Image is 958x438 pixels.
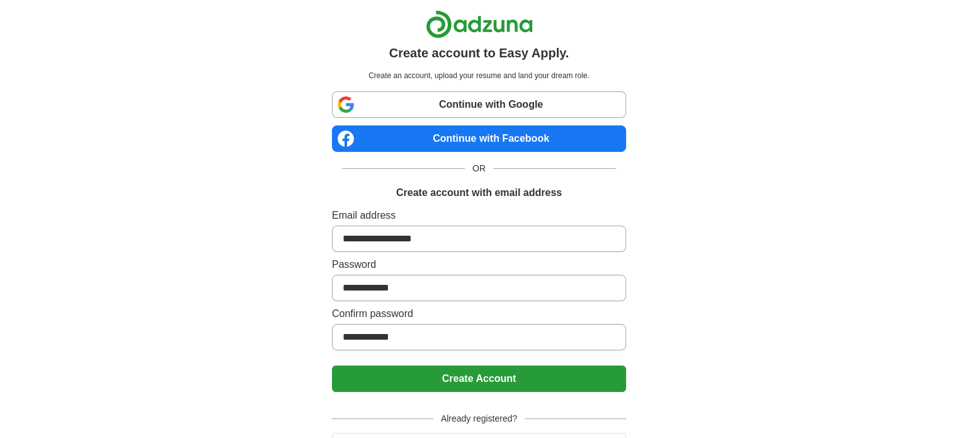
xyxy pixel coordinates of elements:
button: Create Account [332,366,626,392]
a: Continue with Facebook [332,125,626,152]
label: Email address [332,208,626,223]
span: Already registered? [433,412,525,425]
h1: Create account with email address [396,185,562,200]
p: Create an account, upload your resume and land your dream role. [334,70,624,81]
img: Adzuna logo [426,10,533,38]
a: Continue with Google [332,91,626,118]
label: Confirm password [332,306,626,321]
label: Password [332,257,626,272]
h1: Create account to Easy Apply. [389,43,569,62]
span: OR [465,162,493,175]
